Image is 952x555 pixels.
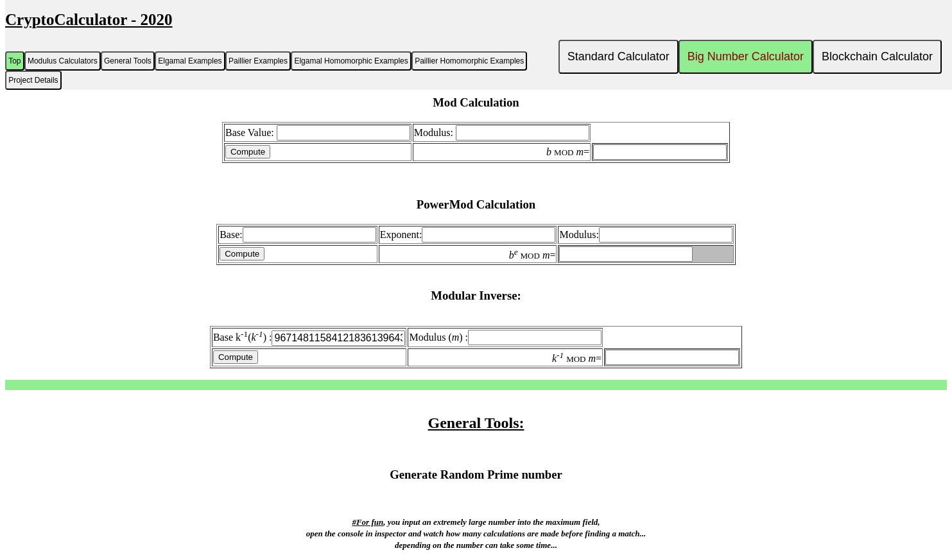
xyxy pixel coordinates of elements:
button: Project Details [5,71,62,90]
h3: Generate Random Prime number [5,468,947,482]
i: b [546,146,551,157]
button: Modulus Calculators [24,51,101,71]
h3: Mod Calculation [5,96,947,110]
i: , you input an extremely large number into the maximum field, open the console in inspector and w... [306,517,646,550]
i: e [514,247,518,257]
font: MOD [521,251,540,260]
label: Modulus: [414,127,453,138]
i: m [452,332,460,343]
button: Top [5,51,24,71]
input: Compute [225,145,270,158]
i: -1 [557,350,564,360]
i: k [251,332,255,343]
button: Paillier Homomorphic Examples [411,51,527,71]
button: Blockchain Calculator [813,40,942,74]
input: Compute [213,350,258,364]
button: Big Number Calculator [679,40,813,74]
td: Base k ( ) : [212,328,407,346]
td: Modulus ( ) : [408,328,603,346]
font: MOD [554,148,573,157]
i: m [588,353,596,364]
button: Paillier Examples [225,51,291,71]
font: MOD [566,354,585,364]
td: Modulus: [558,226,733,244]
i: k [552,353,557,364]
button: General Tools [101,51,155,71]
i: b [509,250,514,260]
button: Standard Calculator [558,40,679,74]
button: Elgamal Homomorphic Examples [291,51,411,71]
label: = [546,146,589,157]
td: = [408,348,603,366]
td: = [379,245,557,263]
i: -1 [256,329,263,339]
button: Elgamal Examples [155,51,225,71]
u: General Tools: [428,414,524,431]
sup: -1 [241,329,248,339]
h3: Modular Inverse: [5,289,947,303]
i: m [542,250,550,260]
u: #For fun [352,517,383,527]
i: m [576,146,584,157]
td: Exponent: [379,226,557,244]
h3: PowerMod Calculation [5,198,947,212]
input: Compute [220,247,264,260]
u: CryptoCalculator - 2020 [5,11,173,28]
td: Base: [218,226,377,244]
label: Base Value: [225,127,274,138]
